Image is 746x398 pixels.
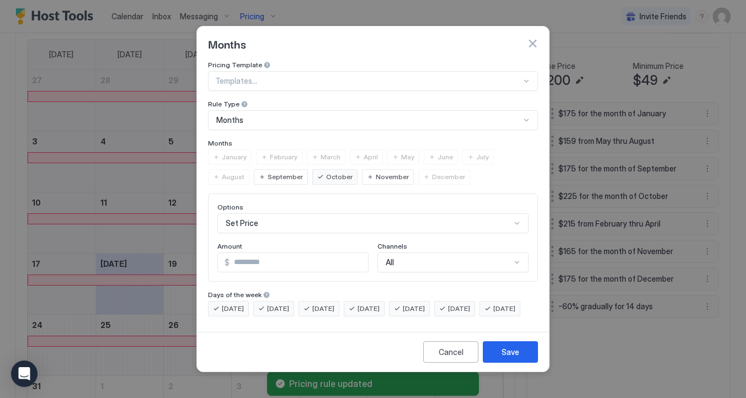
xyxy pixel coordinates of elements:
[267,304,289,314] span: [DATE]
[268,172,303,182] span: September
[483,341,538,363] button: Save
[432,172,465,182] span: December
[208,100,239,108] span: Rule Type
[230,253,368,272] input: Input Field
[401,152,414,162] span: May
[226,218,258,228] span: Set Price
[217,242,242,250] span: Amount
[222,152,247,162] span: January
[439,346,463,358] div: Cancel
[217,203,243,211] span: Options
[225,257,230,267] span: $
[364,152,378,162] span: April
[502,346,519,358] div: Save
[326,172,353,182] span: October
[376,172,409,182] span: November
[216,115,243,125] span: Months
[208,139,232,147] span: Months
[377,242,407,250] span: Channels
[476,152,489,162] span: July
[403,304,425,314] span: [DATE]
[270,152,297,162] span: February
[448,304,470,314] span: [DATE]
[208,35,246,52] span: Months
[438,152,453,162] span: June
[321,152,340,162] span: March
[423,341,478,363] button: Cancel
[493,304,515,314] span: [DATE]
[222,172,244,182] span: August
[386,257,394,267] span: All
[312,304,334,314] span: [DATE]
[11,361,38,387] div: Open Intercom Messenger
[358,304,380,314] span: [DATE]
[208,61,262,69] span: Pricing Template
[208,291,262,299] span: Days of the week
[222,304,244,314] span: [DATE]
